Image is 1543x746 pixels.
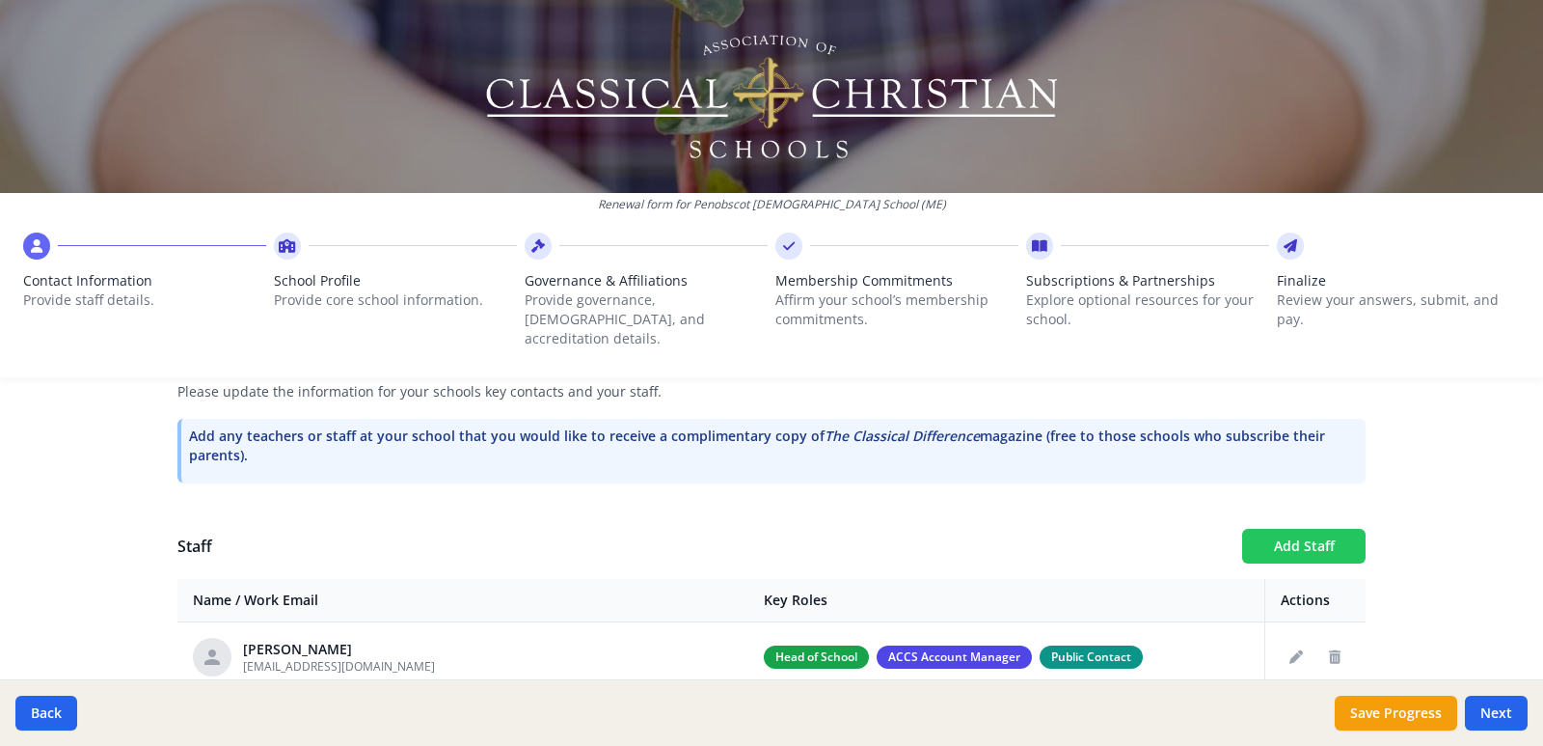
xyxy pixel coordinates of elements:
[177,579,748,622] th: Name / Work Email
[15,696,77,731] button: Back
[825,427,980,445] i: The Classical Difference
[748,579,1264,622] th: Key Roles
[877,646,1032,669] span: ACCS Account Manager
[525,271,768,290] span: Governance & Affiliations
[764,646,869,669] span: Head of School
[1281,642,1312,673] button: Edit staff
[274,290,517,310] p: Provide core school information.
[775,271,1018,290] span: Membership Commitments
[1026,290,1269,329] p: Explore optional resources for your school.
[1265,579,1367,622] th: Actions
[274,271,517,290] span: School Profile
[1465,696,1528,731] button: Next
[525,290,768,348] p: Provide governance, [DEMOGRAPHIC_DATA], and accreditation details.
[1242,529,1366,564] button: Add Staff
[483,29,1061,164] img: Logo
[189,427,1358,465] p: Add any teachers or staff at your school that you would like to receive a complimentary copy of m...
[243,658,435,675] span: [EMAIL_ADDRESS][DOMAIN_NAME]
[1335,696,1457,731] button: Save Progress
[1026,271,1269,290] span: Subscriptions & Partnerships
[1040,646,1143,669] span: Public Contact
[177,535,1227,558] h1: Staff
[23,290,266,310] p: Provide staff details.
[775,290,1018,329] p: Affirm your school’s membership commitments.
[23,271,266,290] span: Contact Information
[1319,642,1350,673] button: Delete staff
[243,640,435,659] div: [PERSON_NAME]
[1277,290,1520,329] p: Review your answers, submit, and pay.
[1277,271,1520,290] span: Finalize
